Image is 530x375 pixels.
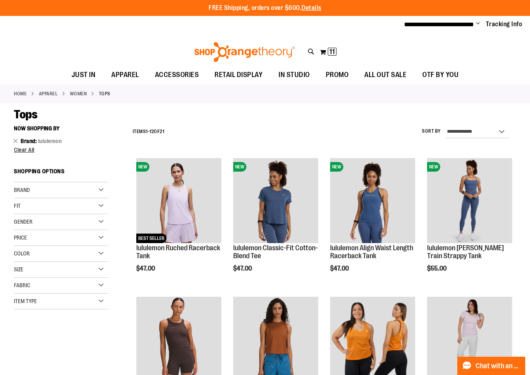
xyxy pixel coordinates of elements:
a: lululemon Ruched Racerback TankNEWBEST SELLER [136,158,221,244]
a: lululemon Classic-Fit Cotton-Blend TeeNEW [233,158,318,244]
span: NEW [330,162,343,172]
img: Shop Orangetheory [193,42,296,62]
a: Details [302,4,321,12]
span: JUST IN [72,66,96,84]
label: Sort By [422,128,441,135]
span: $47.00 [136,265,156,272]
span: $47.00 [330,265,350,272]
span: NEW [427,162,440,172]
span: Clear All [14,147,35,153]
a: Clear All [14,147,108,153]
span: ACCESSORIES [155,66,199,84]
span: Color [14,250,30,257]
div: product [229,154,322,292]
div: product [423,154,516,292]
span: Size [14,266,23,273]
span: 11 [329,48,335,56]
span: Gender [14,218,33,225]
span: $47.00 [233,265,253,272]
button: Chat with an Expert [457,357,526,375]
span: Brand [21,138,38,144]
img: lululemon Wunder Train Strappy Tank [427,158,512,243]
img: lululemon Classic-Fit Cotton-Blend Tee [233,158,318,243]
button: Now Shopping by [14,122,64,135]
strong: Tops [99,90,110,97]
span: Fabric [14,282,30,288]
span: 21 [160,129,164,134]
a: Home [14,90,27,97]
span: RETAIL DISPLAY [215,66,263,84]
img: lululemon Ruched Racerback Tank [136,158,221,243]
a: WOMEN [70,90,87,97]
span: Chat with an Expert [476,362,520,370]
span: Price [14,234,27,241]
span: APPAREL [111,66,139,84]
span: OTF BY YOU [422,66,458,84]
p: FREE Shipping, orders over $600. [209,4,321,13]
a: lululemon Wunder Train Strappy TankNEW [427,158,512,244]
span: Item Type [14,298,37,304]
span: NEW [136,162,149,172]
span: 12 [149,129,154,134]
span: Brand [14,187,30,193]
span: Fit [14,203,21,209]
a: lululemon Classic-Fit Cotton-Blend Tee [233,244,318,260]
div: product [326,154,419,292]
span: PROMO [326,66,349,84]
a: APPAREL [39,90,58,97]
img: lululemon Align Waist Length Racerback Tank [330,158,415,243]
span: NEW [233,162,246,172]
span: BEST SELLER [136,234,166,243]
span: ALL OUT SALE [364,66,406,84]
button: Account menu [476,20,480,28]
a: lululemon Align Waist Length Racerback TankNEW [330,158,415,244]
span: Tops [14,108,37,121]
a: lululemon [PERSON_NAME] Train Strappy Tank [427,244,504,260]
strong: Shopping Options [14,164,108,182]
span: 1 [146,129,148,134]
a: Tracking Info [486,20,522,29]
span: lululemon [38,138,62,144]
a: lululemon Align Waist Length Racerback Tank [330,244,413,260]
a: lululemon Ruched Racerback Tank [136,244,220,260]
div: product [132,154,225,292]
h2: Items - of [133,126,164,138]
span: IN STUDIO [279,66,310,84]
span: $55.00 [427,265,448,272]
